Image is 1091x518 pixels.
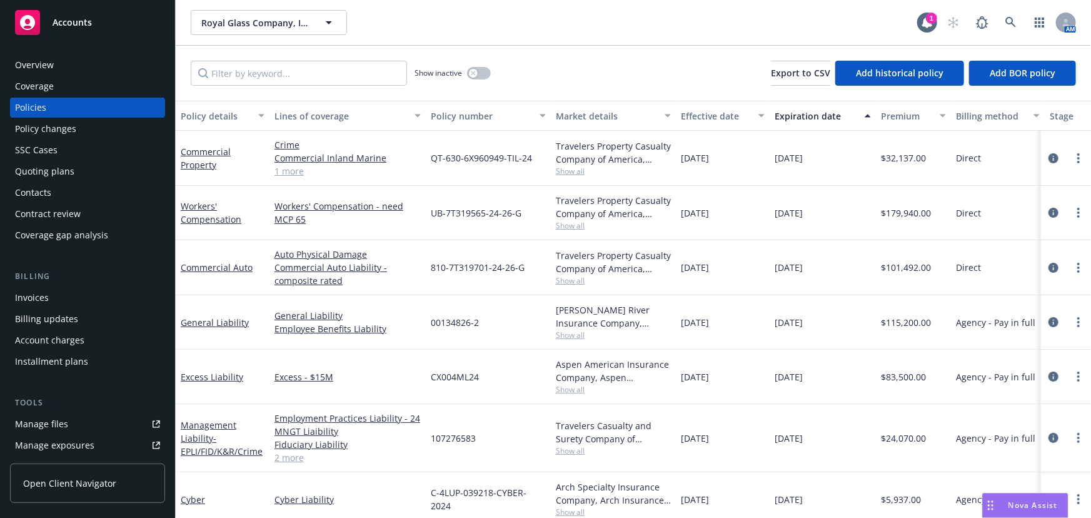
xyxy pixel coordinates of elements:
a: Policies [10,98,165,118]
a: General Liability [274,309,421,322]
a: more [1071,205,1086,220]
span: Royal Glass Company, Inc [201,16,309,29]
div: 1 [926,13,937,24]
a: circleInformation [1046,151,1061,166]
div: Policy details [181,109,251,123]
span: Open Client Navigator [23,477,116,490]
a: Manage files [10,414,165,434]
div: Travelers Property Casualty Company of America, Travelers Insurance [556,249,671,275]
div: Contract review [15,204,81,224]
span: $24,070.00 [881,432,926,445]
a: Cyber [181,494,205,505]
button: Lines of coverage [269,101,426,131]
a: Report a Bug [970,10,995,35]
span: Nova Assist [1008,500,1058,510]
div: Stage [1050,109,1088,123]
button: Add historical policy [835,61,964,86]
a: Policy changes [10,119,165,139]
a: circleInformation [1046,260,1061,275]
a: circleInformation [1046,492,1061,507]
span: [DATE] [775,493,803,506]
div: Lines of coverage [274,109,407,123]
span: Agency - Pay in full [956,493,1035,506]
div: Contacts [15,183,51,203]
span: C-4LUP-039218-CYBER-2024 [431,486,546,512]
a: Commercial Property [181,146,231,171]
span: Show inactive [415,68,462,78]
a: Quoting plans [10,161,165,181]
div: Installment plans [15,352,88,372]
div: Billing [10,270,165,283]
button: Premium [876,101,951,131]
span: [DATE] [681,261,709,274]
span: Accounts [53,18,92,28]
span: Agency - Pay in full [956,370,1035,383]
span: [DATE] [775,432,803,445]
span: [DATE] [775,206,803,220]
span: $83,500.00 [881,370,926,383]
a: Search [998,10,1023,35]
span: Export to CSV [771,67,830,79]
a: Workers' Compensation - need MCP 65 [274,200,421,226]
a: more [1071,492,1086,507]
a: more [1071,151,1086,166]
a: Commercial Inland Marine [274,151,421,165]
button: Export to CSV [771,61,830,86]
a: more [1071,369,1086,384]
span: [DATE] [775,370,803,383]
div: Drag to move [983,494,998,517]
span: $115,200.00 [881,316,931,329]
div: Travelers Property Casualty Company of America, Travelers Insurance [556,194,671,220]
button: Market details [551,101,676,131]
a: 2 more [274,451,421,464]
a: Employment Practices Liability - 24 MNGT Liaibility [274,412,421,438]
span: Show all [556,330,671,340]
div: Premium [881,109,932,123]
span: Show all [556,275,671,286]
div: Arch Specialty Insurance Company, Arch Insurance Company, Coalition Insurance Solutions (MGA) [556,480,671,507]
a: Crime [274,138,421,151]
span: Direct [956,151,981,165]
a: Switch app [1027,10,1052,35]
a: Contacts [10,183,165,203]
span: Show all [556,445,671,456]
div: Tools [10,397,165,409]
span: 107276583 [431,432,476,445]
span: Direct [956,261,981,274]
span: [DATE] [681,206,709,220]
span: 00134826-2 [431,316,479,329]
span: Show all [556,166,671,176]
span: CX004ML24 [431,370,479,383]
button: Effective date [676,101,770,131]
span: - EPLI/FID/K&R/Crime [181,432,263,457]
span: QT-630-6X960949-TIL-24 [431,151,532,165]
a: Coverage [10,76,165,96]
span: Show all [556,220,671,231]
a: more [1071,430,1086,445]
span: Direct [956,206,981,220]
a: Contract review [10,204,165,224]
div: Manage exposures [15,435,94,455]
a: Cyber Liability [274,493,421,506]
button: Billing method [951,101,1045,131]
button: Nova Assist [982,493,1068,518]
div: Invoices [15,288,49,308]
div: Coverage gap analysis [15,225,108,245]
button: Policy details [176,101,269,131]
div: Billing method [956,109,1026,123]
a: circleInformation [1046,315,1061,330]
a: Coverage gap analysis [10,225,165,245]
span: [DATE] [681,151,709,165]
a: Employee Benefits Liability [274,322,421,335]
a: Excess - $15M [274,370,421,383]
a: circleInformation [1046,369,1061,384]
div: Effective date [681,109,751,123]
a: Management Liability [181,419,263,457]
div: Travelers Casualty and Surety Company of America, Travelers Insurance, Amwins [556,419,671,445]
span: [DATE] [775,261,803,274]
button: Add BOR policy [969,61,1076,86]
a: 1 more [274,165,421,178]
span: $101,492.00 [881,261,931,274]
a: Workers' Compensation [181,200,241,225]
div: Aspen American Insurance Company, Aspen Insurance, Amwins [556,358,671,384]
